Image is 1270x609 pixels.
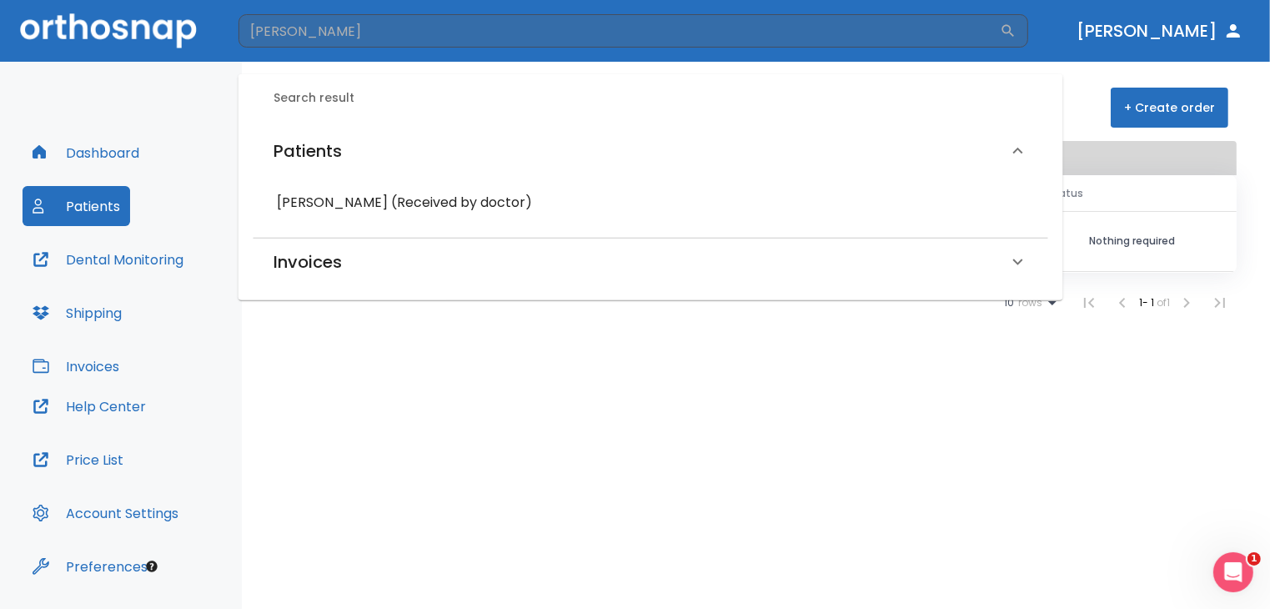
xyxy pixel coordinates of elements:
h6: Search result [274,89,1048,108]
button: Account Settings [23,493,188,533]
button: [PERSON_NAME] [1070,16,1250,46]
iframe: Intercom live chat [1213,552,1253,592]
button: Shipping [23,293,132,333]
button: Price List [23,440,133,480]
span: 1 [1247,552,1261,566]
h6: Patients [274,138,342,164]
button: Dashboard [23,133,149,173]
span: Status [1048,186,1083,201]
p: Nothing required [1048,234,1217,249]
span: rows [1014,297,1042,309]
button: Dental Monitoring [23,239,193,279]
h6: [PERSON_NAME] (Received by doctor) [277,191,1025,214]
button: + Create order [1111,88,1228,128]
h6: Invoices [274,249,342,275]
div: Tooltip anchor [144,559,159,574]
span: 10 [1004,297,1014,309]
div: Patients [253,121,1048,181]
span: 1 - 1 [1139,295,1157,310]
img: Orthosnap [20,13,197,48]
button: Patients [23,186,130,226]
button: Preferences [23,546,158,586]
input: Search by Patient Name or Case # [238,14,1000,48]
button: Invoices [23,346,129,386]
span: of 1 [1157,295,1170,310]
button: Help Center [23,386,156,426]
div: Invoices [253,239,1048,285]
